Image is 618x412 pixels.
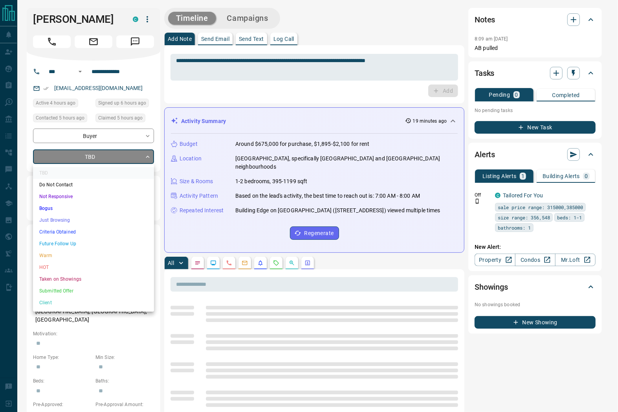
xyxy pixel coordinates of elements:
[33,179,154,191] li: Do Not Contact
[33,273,154,285] li: Taken on Showings
[33,250,154,261] li: Warm
[33,202,154,214] li: Bogus
[33,191,154,202] li: Not Responsive
[33,261,154,273] li: HOT
[33,238,154,250] li: Future Follow Up
[33,285,154,297] li: Submitted Offer
[33,214,154,226] li: Just Browsing
[33,226,154,238] li: Criteria Obtained
[33,297,154,309] li: Client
